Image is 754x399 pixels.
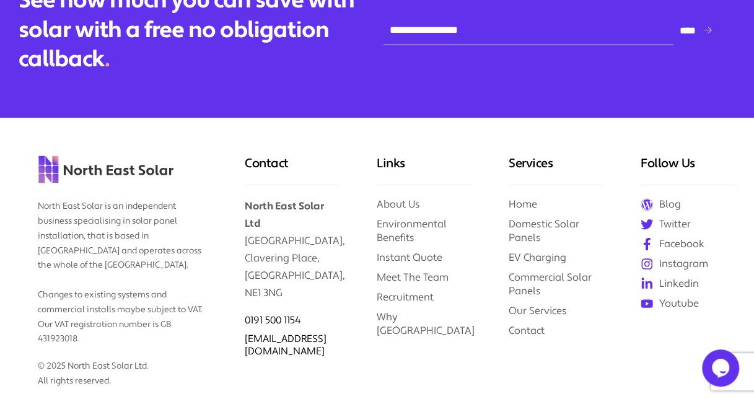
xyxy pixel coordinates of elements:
[509,155,603,185] h3: Services
[377,217,447,244] a: Environmental Benefits
[641,218,653,230] img: twitter icon
[641,278,653,290] img: linkedin icon
[245,155,340,185] h3: Contact
[245,185,340,302] p: [GEOGRAPHIC_DATA], Clavering Place, [GEOGRAPHIC_DATA], NE1 3NG
[641,258,653,270] img: instagram icon
[641,237,735,251] a: Facebook
[38,155,174,184] img: north east solar logo
[641,198,653,211] img: Wordpress icon
[377,310,475,337] a: Why [GEOGRAPHIC_DATA]
[38,187,208,347] p: North East Solar is an independent business specialising in solar panel installation, that is bas...
[38,347,208,389] p: © 2025 North East Solar Ltd. All rights reserved.
[509,217,579,244] a: Domestic Solar Panels
[641,217,735,231] a: Twitter
[377,271,449,284] a: Meet The Team
[509,198,537,211] a: Home
[377,251,442,264] a: Instant Quote
[377,198,420,211] a: About Us
[384,15,736,46] form: Contact form
[641,297,735,310] a: Youtube
[509,304,567,317] a: Our Services
[641,198,735,211] a: Blog
[245,333,327,357] a: [EMAIL_ADDRESS][DOMAIN_NAME]
[509,324,545,337] a: Contact
[377,291,434,304] a: Recruitment
[641,155,735,185] h3: Follow Us
[641,238,653,250] img: facebook icon
[245,314,301,327] a: 0191 500 1154
[702,349,742,387] iframe: chat widget
[105,45,110,74] span: .
[641,297,653,310] img: youtube icon
[641,277,735,291] a: Linkedin
[509,251,566,264] a: EV Charging
[245,199,324,230] b: North East Solar Ltd
[377,155,471,185] h3: Links
[641,257,735,271] a: Instagram
[509,271,592,297] a: Commercial Solar Panels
